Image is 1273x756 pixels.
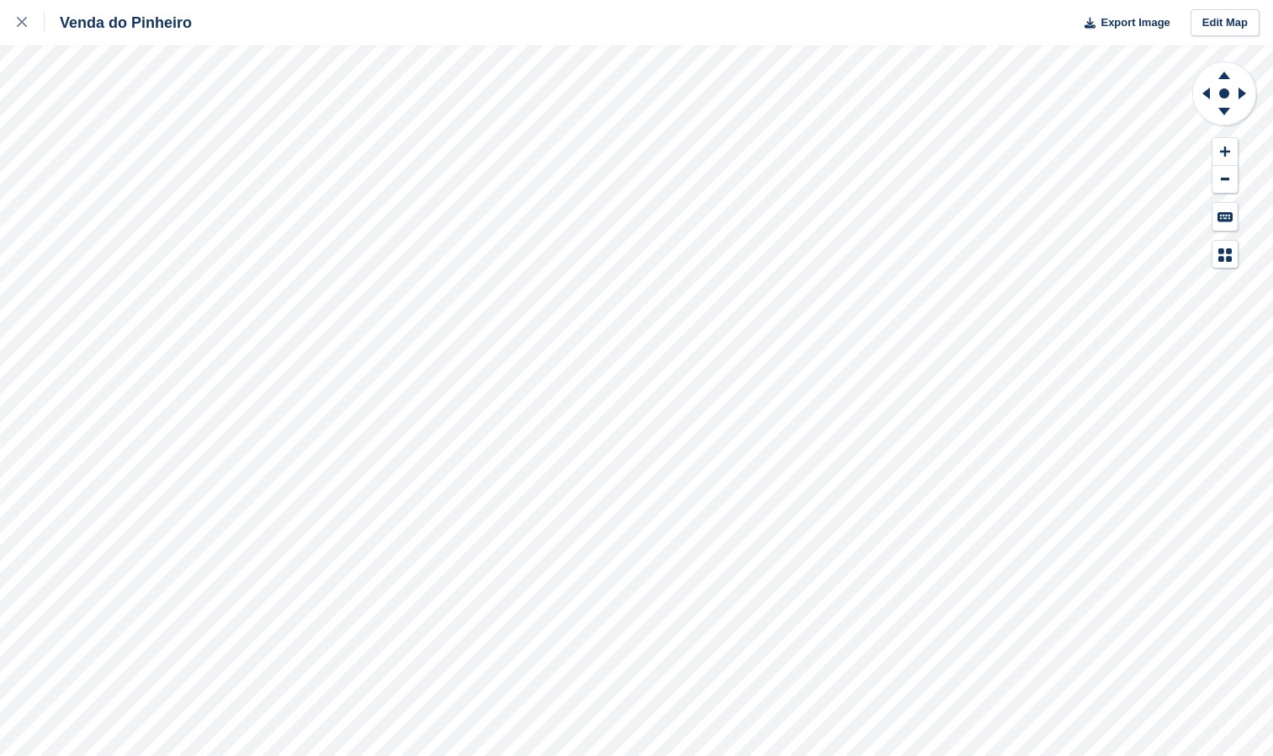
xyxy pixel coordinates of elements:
[1212,203,1238,231] button: Keyboard Shortcuts
[1074,9,1170,37] button: Export Image
[1212,138,1238,166] button: Zoom In
[1101,14,1170,31] span: Export Image
[1191,9,1260,37] a: Edit Map
[1212,166,1238,194] button: Zoom Out
[1212,241,1238,269] button: Map Legend
[45,13,192,33] div: Venda do Pinheiro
